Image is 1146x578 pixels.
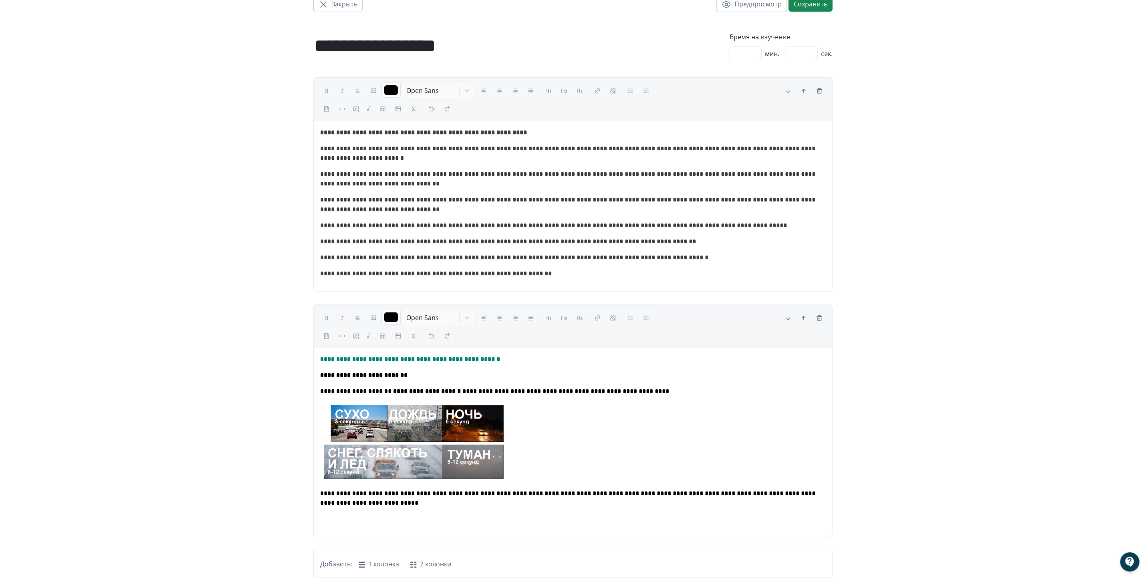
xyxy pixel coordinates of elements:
div: сек. [786,46,833,61]
span: Добавить: [320,559,352,569]
span: Open Sans [406,313,439,322]
button: 2 колонки [406,557,456,571]
span: Open Sans [406,86,439,95]
button: 1 колонка [354,557,404,571]
label: Время на изучение [730,32,833,42]
div: мин. [730,46,779,61]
